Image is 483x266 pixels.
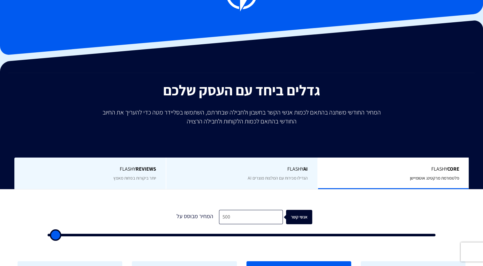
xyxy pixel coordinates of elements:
div: המחיר מבוסס על [171,210,219,224]
span: Flashy [176,166,308,173]
p: המחיר החודשי משתנה בהתאם לכמות אנשי הקשר בחשבון ולחבילה שבחרתם, השתמשו בסליידר מטה כדי להעריך את ... [98,108,385,126]
h2: גדלים ביחד עם העסק שלכם [5,82,478,98]
span: Flashy [328,166,459,173]
span: יותר ביקורות בפחות מאמץ [113,175,156,181]
span: Flashy [24,166,156,173]
b: Core [447,166,459,172]
span: הגדילו מכירות עם המלצות מוצרים AI [248,175,308,181]
div: אנשי קשר [290,210,316,224]
b: AI [303,166,308,172]
span: פלטפורמת מרקטינג אוטומיישן [410,175,459,181]
b: REVIEWS [136,166,156,172]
